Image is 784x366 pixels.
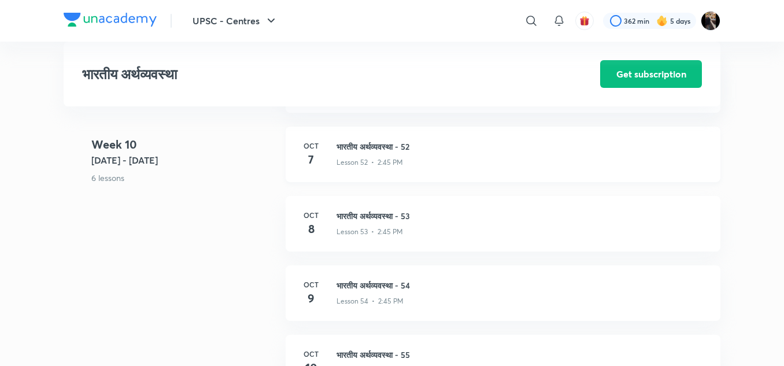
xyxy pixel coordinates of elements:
[701,11,720,31] img: amit tripathi
[286,196,720,265] a: Oct8भारतीय अर्थव्यवस्था - 53Lesson 53 • 2:45 PM
[299,141,323,151] h6: Oct
[286,127,720,196] a: Oct7भारतीय अर्थव्यवस्था - 52Lesson 52 • 2:45 PM
[299,349,323,359] h6: Oct
[299,210,323,220] h6: Oct
[91,172,276,184] p: 6 lessons
[299,279,323,290] h6: Oct
[336,279,707,291] h3: भारतीय अर्थव्यवस्था - 54
[91,136,276,153] h4: Week 10
[336,210,707,222] h3: भारतीय अर्थव्यवस्था - 53
[336,227,403,237] p: Lesson 53 • 2:45 PM
[336,157,403,168] p: Lesson 52 • 2:45 PM
[64,13,157,29] a: Company Logo
[64,13,157,27] img: Company Logo
[336,296,404,306] p: Lesson 54 • 2:45 PM
[600,60,702,88] button: Get subscription
[656,15,668,27] img: streak
[186,9,285,32] button: UPSC - Centres
[286,265,720,335] a: Oct9भारतीय अर्थव्यवस्था - 54Lesson 54 • 2:45 PM
[579,16,590,26] img: avatar
[336,349,707,361] h3: भारतीय अर्थव्यवस्था - 55
[91,153,276,167] h5: [DATE] - [DATE]
[82,66,535,83] h3: भारतीय अर्थव्यवस्था
[299,290,323,307] h4: 9
[336,141,707,153] h3: भारतीय अर्थव्यवस्था - 52
[299,151,323,168] h4: 7
[575,12,594,30] button: avatar
[299,220,323,238] h4: 8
